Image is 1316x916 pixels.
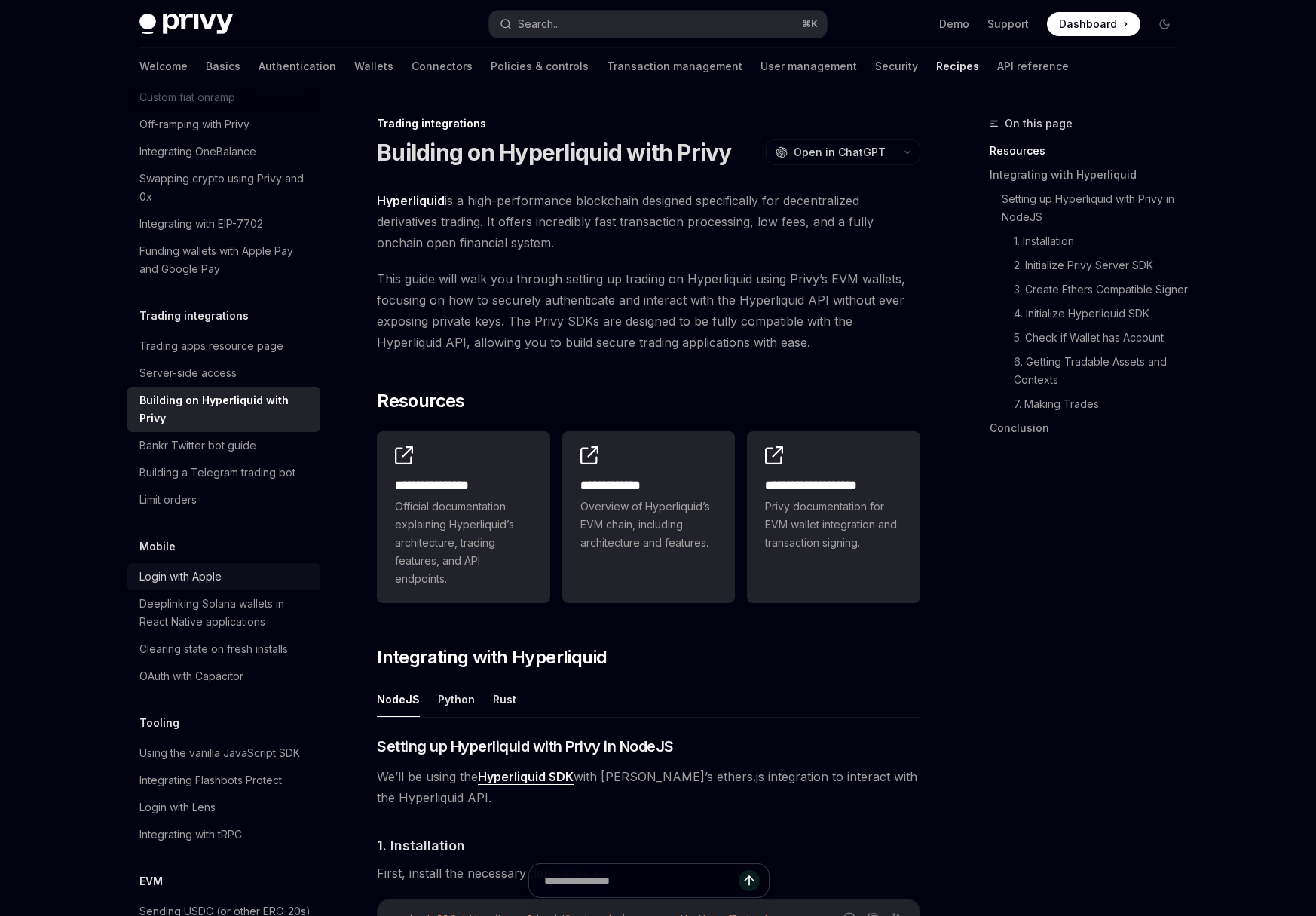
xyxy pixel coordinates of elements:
[127,432,320,459] a: Bankr Twitter bot guide
[127,663,320,690] a: OAuth with Capacitor
[139,714,179,732] h5: Tooling
[491,48,589,84] a: Policies & controls
[139,744,300,762] div: Using the vanilla JavaScript SDK
[354,48,393,84] a: Wallets
[127,459,320,486] a: Building a Telegram trading bot
[127,138,320,165] a: Integrating OneBalance
[139,464,295,482] div: Building a Telegram trading bot
[127,563,320,590] a: Login with Apple
[766,139,895,165] button: Open in ChatGPT
[412,48,473,84] a: Connectors
[747,431,920,603] a: **** **** **** *****Privy documentation for EVM wallet integration and transaction signing.
[987,17,1029,32] a: Support
[377,268,920,353] span: This guide will walk you through setting up trading on Hyperliquid using Privy’s EVM wallets, foc...
[493,682,516,717] button: Rust
[936,48,979,84] a: Recipes
[139,798,216,816] div: Login with Lens
[794,145,886,160] span: Open in ChatGPT
[997,48,1069,84] a: API reference
[395,498,532,588] span: Official documentation explaining Hyperliquid’s architecture, trading features, and API endpoints.
[377,835,465,856] span: 1. Installation
[377,766,920,808] span: We’ll be using the with [PERSON_NAME]’s ethers.js integration to interact with the Hyperliquid API.
[127,740,320,767] a: Using the vanilla JavaScript SDK
[206,48,240,84] a: Basics
[489,11,827,38] button: Search...⌘K
[127,387,320,432] a: Building on Hyperliquid with Privy
[765,498,902,552] span: Privy documentation for EVM wallet integration and transaction signing.
[939,17,969,32] a: Demo
[139,337,283,355] div: Trading apps resource page
[377,645,607,669] span: Integrating with Hyperliquid
[377,682,420,717] button: NodeJS
[478,769,574,785] a: Hyperliquid SDK
[607,48,742,84] a: Transaction management
[377,431,550,603] a: **** **** **** *Official documentation explaining Hyperliquid’s architecture, trading features, a...
[377,190,920,253] span: is a high-performance blockchain designed specifically for decentralized derivatives trading. It ...
[127,111,320,138] a: Off-ramping with Privy
[990,139,1189,163] a: Resources
[562,431,736,603] a: **** **** ***Overview of Hyperliquid’s EVM chain, including architecture and features.
[127,486,320,513] a: Limit orders
[127,332,320,360] a: Trading apps resource page
[139,667,243,685] div: OAuth with Capacitor
[1002,187,1189,229] a: Setting up Hyperliquid with Privy in NodeJS
[127,794,320,821] a: Login with Lens
[518,15,560,33] div: Search...
[1014,302,1189,326] a: 4. Initialize Hyperliquid SDK
[127,590,320,636] a: Deeplinking Solana wallets in React Native applications
[259,48,336,84] a: Authentication
[139,826,242,844] div: Integrating with tRPC
[127,237,320,283] a: Funding wallets with Apple Pay and Google Pay
[1014,277,1189,302] a: 3. Create Ethers Compatible Signer
[875,48,918,84] a: Security
[377,139,732,166] h1: Building on Hyperliquid with Privy
[1014,253,1189,277] a: 2. Initialize Privy Server SDK
[139,142,256,161] div: Integrating OneBalance
[139,391,311,427] div: Building on Hyperliquid with Privy
[1005,115,1073,133] span: On this page
[139,872,163,890] h5: EVM
[1014,392,1189,416] a: 7. Making Trades
[438,682,475,717] button: Python
[139,568,222,586] div: Login with Apple
[127,165,320,210] a: Swapping crypto using Privy and 0x
[139,242,311,278] div: Funding wallets with Apple Pay and Google Pay
[377,116,920,131] div: Trading integrations
[377,736,674,757] span: Setting up Hyperliquid with Privy in NodeJS
[139,437,256,455] div: Bankr Twitter bot guide
[139,115,249,133] div: Off-ramping with Privy
[139,14,233,35] img: dark logo
[1047,12,1140,36] a: Dashboard
[139,364,237,382] div: Server-side access
[127,210,320,237] a: Integrating with EIP-7702
[139,771,282,789] div: Integrating Flashbots Protect
[127,360,320,387] a: Server-side access
[761,48,857,84] a: User management
[127,636,320,663] a: Clearing state on fresh installs
[139,307,249,325] h5: Trading integrations
[802,18,818,30] span: ⌘ K
[139,595,311,631] div: Deeplinking Solana wallets in React Native applications
[1152,12,1177,36] button: Toggle dark mode
[990,416,1189,440] a: Conclusion
[377,193,445,209] a: Hyperliquid
[139,491,197,509] div: Limit orders
[1059,17,1117,32] span: Dashboard
[1014,350,1189,392] a: 6. Getting Tradable Assets and Contexts
[990,163,1189,187] a: Integrating with Hyperliquid
[377,389,465,413] span: Resources
[139,215,263,233] div: Integrating with EIP-7702
[139,48,188,84] a: Welcome
[739,870,760,891] button: Send message
[127,767,320,794] a: Integrating Flashbots Protect
[139,640,288,658] div: Clearing state on fresh installs
[580,498,718,552] span: Overview of Hyperliquid’s EVM chain, including architecture and features.
[139,170,311,206] div: Swapping crypto using Privy and 0x
[139,538,176,556] h5: Mobile
[1014,326,1189,350] a: 5. Check if Wallet has Account
[1014,229,1189,253] a: 1. Installation
[127,821,320,848] a: Integrating with tRPC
